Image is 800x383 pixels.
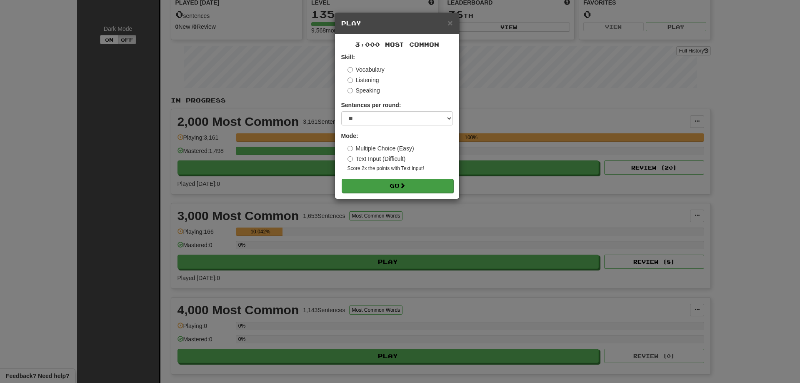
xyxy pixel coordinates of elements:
[347,65,385,74] label: Vocabulary
[341,54,355,60] strong: Skill:
[355,41,439,48] span: 3,000 Most Common
[342,179,453,193] button: Go
[347,78,353,83] input: Listening
[447,18,452,28] span: ×
[447,18,452,27] button: Close
[347,144,414,153] label: Multiple Choice (Easy)
[347,156,353,162] input: Text Input (Difficult)
[347,165,453,172] small: Score 2x the points with Text Input !
[341,133,358,139] strong: Mode:
[341,101,401,109] label: Sentences per round:
[347,86,380,95] label: Speaking
[347,155,406,163] label: Text Input (Difficult)
[347,67,353,73] input: Vocabulary
[341,19,453,28] h5: Play
[347,146,353,151] input: Multiple Choice (Easy)
[347,76,379,84] label: Listening
[347,88,353,93] input: Speaking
